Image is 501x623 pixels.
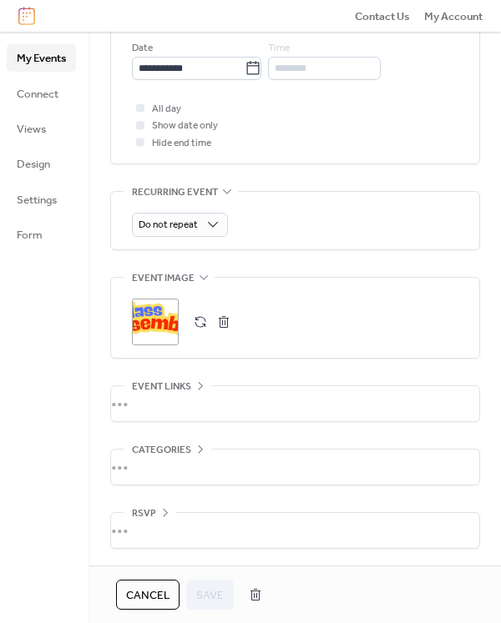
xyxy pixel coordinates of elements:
a: Form [7,221,76,248]
a: Design [7,150,76,177]
div: End date [132,20,175,37]
a: Views [7,115,76,142]
img: logo [18,7,35,25]
span: Event links [132,378,191,394]
span: Categories [132,441,191,458]
span: Show date only [152,118,218,134]
span: Date [132,40,153,57]
span: My Account [424,8,483,25]
span: Cancel [126,587,170,604]
span: My Events [17,50,66,67]
a: My Events [7,44,76,71]
a: Contact Us [355,8,410,24]
span: Time [268,40,290,57]
span: Recurring event [132,184,218,201]
a: Connect [7,80,76,107]
div: ••• [111,386,479,421]
span: Settings [17,192,57,209]
span: Do not repeat [139,215,198,234]
span: Form [17,227,43,244]
span: Connect [17,86,58,103]
div: ••• [111,450,479,485]
span: Views [17,121,46,138]
span: Design [17,156,50,173]
div: ; [132,299,179,345]
span: Event image [132,269,195,286]
span: RSVP [132,505,156,521]
a: My Account [424,8,483,24]
span: Hide end time [152,135,211,152]
button: Cancel [116,580,180,610]
a: Settings [7,186,76,213]
span: All day [152,101,181,118]
div: ••• [111,513,479,548]
span: Contact Us [355,8,410,25]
